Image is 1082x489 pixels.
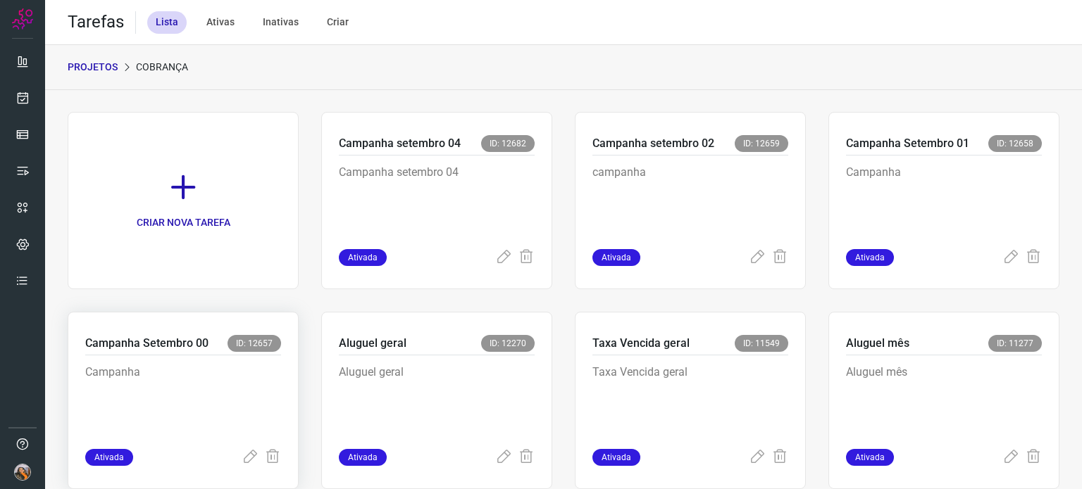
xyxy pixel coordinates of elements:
[254,11,307,34] div: Inativas
[85,364,281,434] p: Campanha
[592,449,640,466] span: Ativada
[339,164,535,234] p: Campanha setembro 04
[592,249,640,266] span: Ativada
[592,164,788,234] p: campanha
[85,449,133,466] span: Ativada
[339,135,461,152] p: Campanha setembro 04
[735,335,788,352] span: ID: 11549
[68,60,118,75] p: PROJETOS
[147,11,187,34] div: Lista
[318,11,357,34] div: Criar
[339,335,406,352] p: Aluguel geral
[85,335,209,352] p: Campanha Setembro 00
[846,364,1042,434] p: Aluguel mês
[592,335,690,352] p: Taxa Vencida geral
[988,135,1042,152] span: ID: 12658
[228,335,281,352] span: ID: 12657
[592,364,788,434] p: Taxa Vencida geral
[846,249,894,266] span: Ativada
[339,249,387,266] span: Ativada
[481,135,535,152] span: ID: 12682
[68,12,124,32] h2: Tarefas
[339,364,535,434] p: Aluguel geral
[846,135,969,152] p: Campanha Setembro 01
[136,60,188,75] p: Cobrança
[14,464,31,481] img: 3c4fe881e79c7a238eb2489952955cb8.jpeg
[846,449,894,466] span: Ativada
[481,335,535,352] span: ID: 12270
[988,335,1042,352] span: ID: 11277
[735,135,788,152] span: ID: 12659
[846,335,909,352] p: Aluguel mês
[137,215,230,230] p: CRIAR NOVA TAREFA
[68,112,299,289] a: CRIAR NOVA TAREFA
[339,449,387,466] span: Ativada
[12,8,33,30] img: Logo
[198,11,243,34] div: Ativas
[592,135,714,152] p: Campanha setembro 02
[846,164,1042,234] p: Campanha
